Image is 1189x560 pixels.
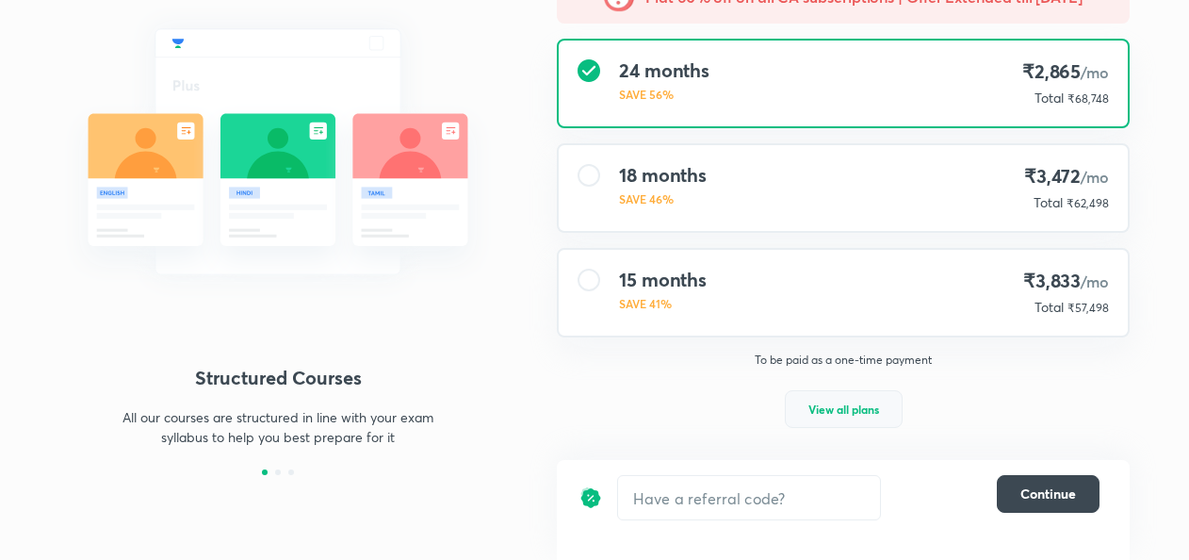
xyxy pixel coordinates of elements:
[619,86,709,103] p: SAVE 56%
[619,269,707,291] h4: 15 months
[1020,485,1076,503] span: Continue
[1067,196,1109,210] span: ₹62,498
[997,475,1099,513] button: Continue
[1081,62,1109,82] span: /mo
[579,475,602,520] img: discount
[619,164,707,187] h4: 18 months
[1023,269,1109,294] h4: ₹3,833
[1067,91,1109,106] span: ₹68,748
[1022,59,1109,85] h4: ₹2,865
[785,390,903,428] button: View all plans
[1081,272,1109,291] span: /mo
[1034,89,1064,107] p: Total
[619,59,709,82] h4: 24 months
[808,400,879,419] span: View all plans
[618,476,880,520] input: Have a referral code?
[1024,164,1109,189] h4: ₹3,472
[114,407,442,447] p: All our courses are structured in line with your exam syllabus to help you best prepare for it
[542,353,1145,368] p: To be paid as a one-time payment
[619,190,707,207] p: SAVE 46%
[1081,167,1109,187] span: /mo
[1067,301,1109,315] span: ₹57,498
[1034,193,1063,212] p: Total
[1034,298,1064,317] p: Total
[59,364,497,392] h4: Structured Courses
[619,295,707,312] p: SAVE 41%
